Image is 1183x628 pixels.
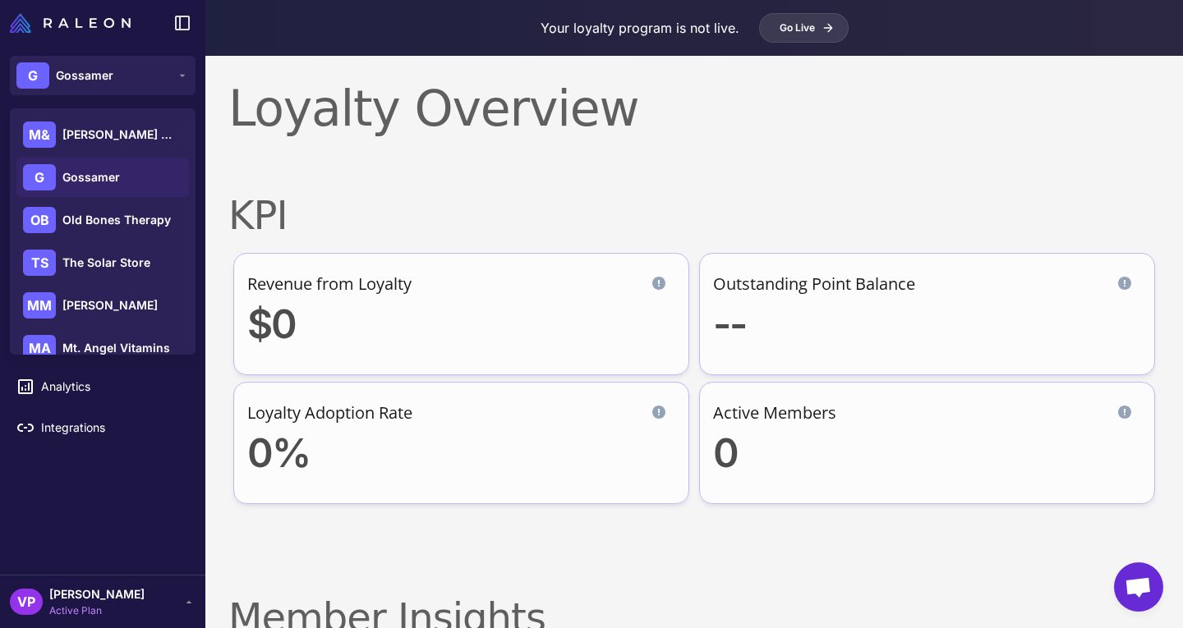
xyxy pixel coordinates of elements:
a: Knowledge [7,205,199,240]
span: Analytics [41,378,186,396]
div: Revenue from Loyalty [247,273,412,295]
span: Gossamer [62,168,120,186]
a: Analytics [7,369,199,404]
span: 0 [713,429,738,477]
span: 0% [247,429,309,477]
span: [PERSON_NAME] & [PERSON_NAME] [62,126,177,144]
div: MA [23,335,56,361]
span: $0 [247,300,295,348]
div: OB [23,207,56,233]
span: -- [713,300,745,348]
span: Active Plan [49,603,145,618]
div: Outstanding Point Balance [713,273,915,295]
span: [PERSON_NAME] [49,585,145,603]
span: Go Live [780,21,815,35]
span: Gossamer [56,66,113,85]
div: G [16,62,49,89]
span: Mt. Angel Vitamins [62,339,170,357]
div: Active Members [713,401,836,424]
div: VP [10,589,43,615]
div: G [23,164,56,190]
div: TS [23,250,56,276]
img: Raleon Logo [10,13,131,33]
h1: Loyalty Overview [228,79,1160,138]
div: M& [23,121,56,148]
span: Old Bones Therapy [62,211,171,229]
button: GGossamer [10,56,196,95]
a: Integrations [7,410,199,445]
span: Integrations [41,419,186,437]
a: Open chat [1114,562,1163,612]
span: [PERSON_NAME] [62,296,158,314]
a: Segments [7,328,199,363]
h2: KPI [228,190,1160,240]
span: The Solar Store [62,254,150,272]
p: Your loyalty program is not live. [541,18,739,38]
a: Command Center [7,246,199,281]
a: Chats [7,164,199,199]
div: Loyalty Adoption Rate [247,401,412,424]
a: Calendar [7,287,199,322]
div: MM [23,292,56,319]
